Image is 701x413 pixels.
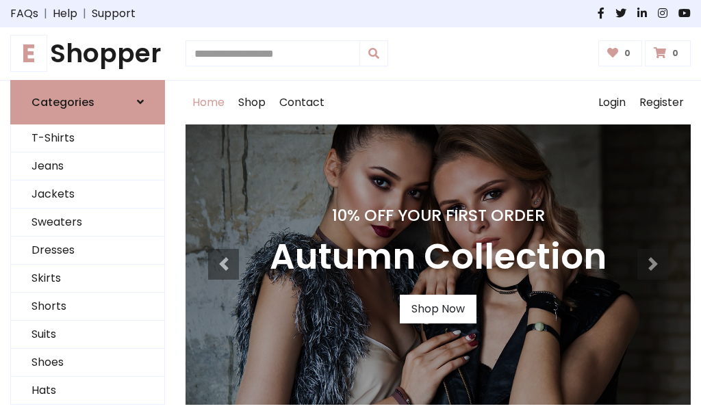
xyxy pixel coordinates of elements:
[92,5,136,22] a: Support
[231,81,272,124] a: Shop
[272,81,331,124] a: Contact
[53,5,77,22] a: Help
[270,206,607,225] h4: 10% Off Your First Order
[10,35,47,72] span: E
[621,47,634,59] span: 0
[591,81,633,124] a: Login
[11,265,164,293] a: Skirts
[11,181,164,209] a: Jackets
[38,5,53,22] span: |
[77,5,92,22] span: |
[633,81,691,124] a: Register
[11,209,164,237] a: Sweaters
[11,152,164,181] a: Jeans
[11,293,164,321] a: Shorts
[186,81,231,124] a: Home
[31,96,94,109] h6: Categories
[669,47,682,59] span: 0
[11,321,164,349] a: Suits
[270,236,607,278] h3: Autumn Collection
[10,5,38,22] a: FAQs
[11,377,164,405] a: Hats
[10,38,165,69] a: EShopper
[400,295,476,323] a: Shop Now
[10,80,165,124] a: Categories
[11,237,164,265] a: Dresses
[598,40,643,66] a: 0
[645,40,691,66] a: 0
[10,38,165,69] h1: Shopper
[11,349,164,377] a: Shoes
[11,124,164,152] a: T-Shirts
